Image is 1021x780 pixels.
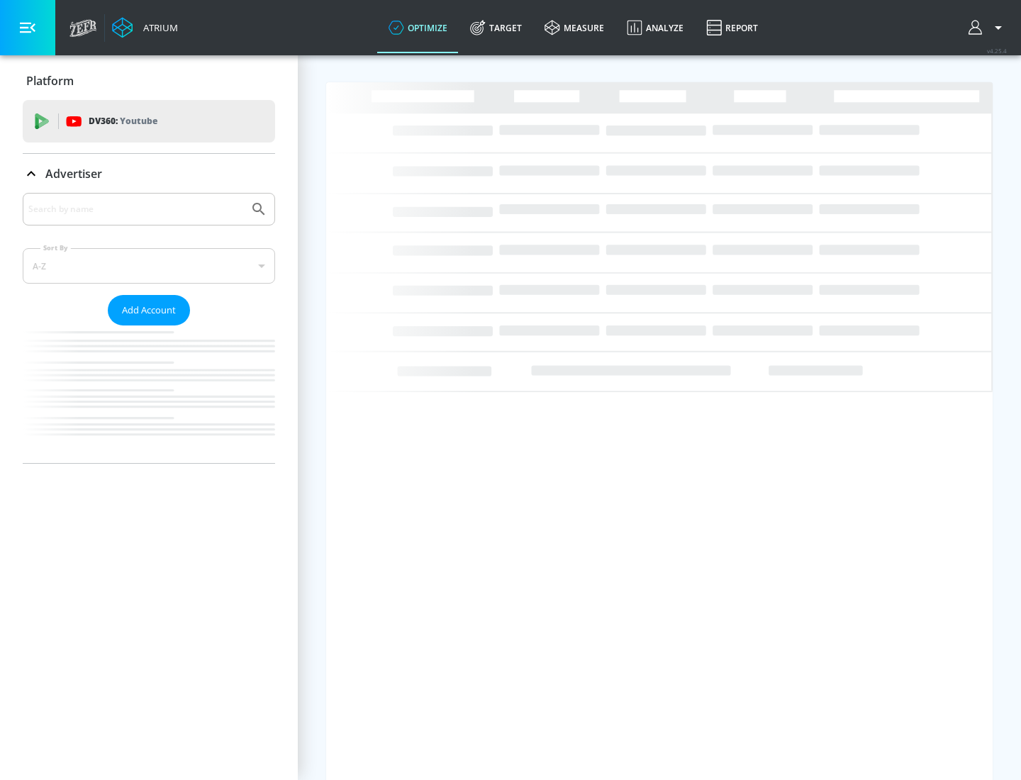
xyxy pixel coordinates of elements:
label: Sort By [40,243,71,252]
a: Target [459,2,533,53]
div: DV360: Youtube [23,100,275,143]
p: Platform [26,73,74,89]
a: measure [533,2,615,53]
span: Add Account [122,302,176,318]
button: Add Account [108,295,190,325]
a: Report [695,2,769,53]
nav: list of Advertiser [23,325,275,463]
div: Advertiser [23,193,275,463]
p: Advertiser [45,166,102,182]
p: DV360: [89,113,157,129]
div: Platform [23,61,275,101]
a: optimize [377,2,459,53]
div: A-Z [23,248,275,284]
a: Analyze [615,2,695,53]
span: v 4.25.4 [987,47,1007,55]
div: Atrium [138,21,178,34]
div: Advertiser [23,154,275,194]
p: Youtube [120,113,157,128]
input: Search by name [28,200,243,218]
a: Atrium [112,17,178,38]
